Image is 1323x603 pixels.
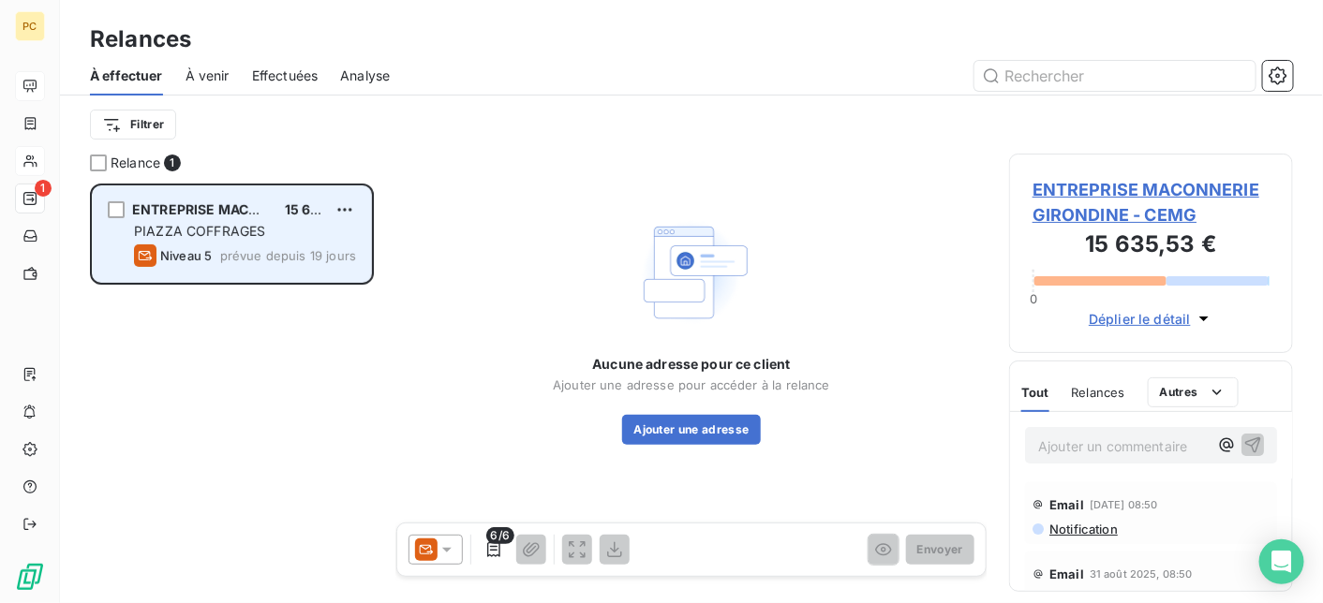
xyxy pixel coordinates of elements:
[592,355,790,374] span: Aucune adresse pour ce client
[906,535,974,565] button: Envoyer
[622,415,760,445] button: Ajouter une adresse
[1072,385,1125,400] span: Relances
[1033,177,1270,228] span: ENTREPRISE MACONNERIE GIRONDINE - CEMG
[90,66,163,85] span: À effectuer
[186,66,230,85] span: À venir
[220,248,356,263] span: prévue depuis 19 jours
[164,154,181,171] span: 1
[1048,522,1118,537] span: Notification
[974,61,1256,91] input: Rechercher
[134,223,265,239] span: PIAZZA COFFRAGES
[1049,497,1084,512] span: Email
[252,66,319,85] span: Effectuées
[632,213,751,332] img: Empty state
[1148,377,1239,407] button: Autres
[35,180,52,197] span: 1
[340,66,390,85] span: Analyse
[160,248,212,263] span: Niveau 5
[15,11,45,41] div: PC
[486,527,514,544] span: 6/6
[1090,568,1193,580] span: 31 août 2025, 08:50
[1030,291,1037,306] span: 0
[1259,539,1304,584] div: Open Intercom Messenger
[90,184,374,603] div: grid
[111,154,160,172] span: Relance
[553,377,830,392] span: Ajouter une adresse pour accéder à la relance
[1089,309,1191,329] span: Déplier le détail
[1049,566,1084,581] span: Email
[90,22,191,56] h3: Relances
[132,201,389,217] span: ENTREPRISE MACONNERIE GIRONDINE
[285,201,363,217] span: 15 635,53 €
[1090,499,1158,510] span: [DATE] 08:50
[1021,385,1049,400] span: Tout
[15,562,45,592] img: Logo LeanPay
[1033,228,1270,265] h3: 15 635,53 €
[90,110,176,140] button: Filtrer
[1083,308,1219,330] button: Déplier le détail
